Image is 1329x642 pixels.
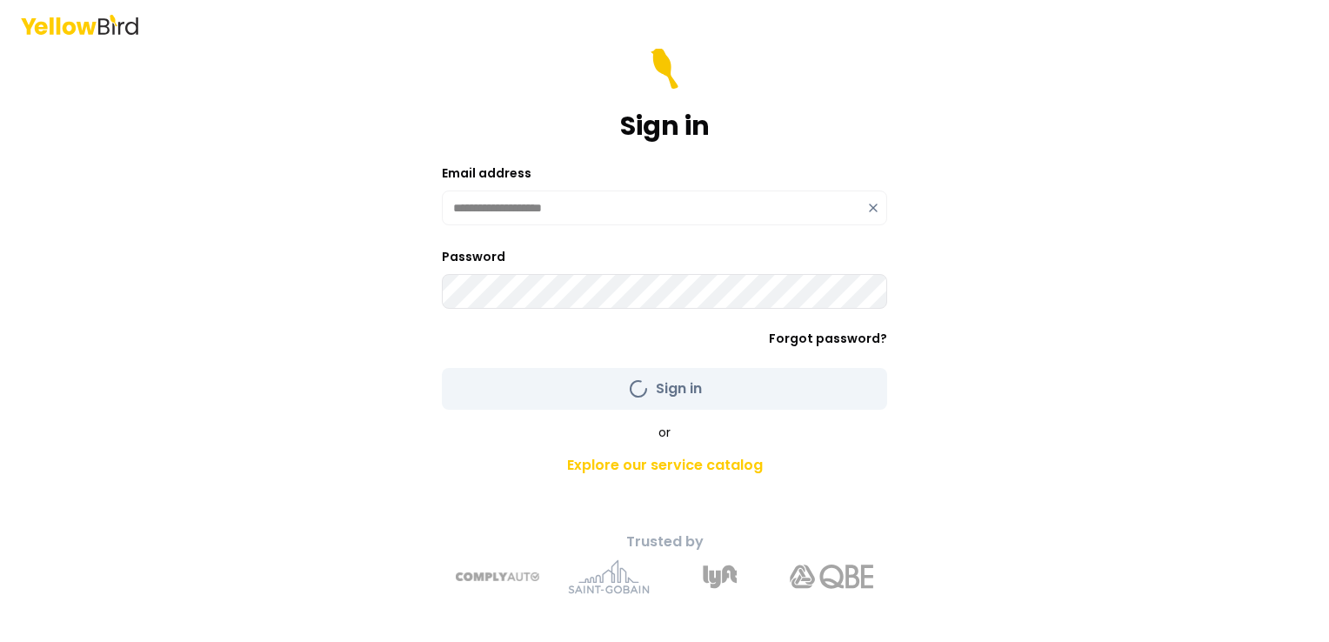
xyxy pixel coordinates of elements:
a: Forgot password? [769,330,887,347]
label: Email address [442,164,531,182]
p: Trusted by [358,532,971,552]
span: or [658,424,671,441]
h1: Sign in [620,110,710,142]
a: Explore our service catalog [358,448,971,483]
label: Password [442,248,505,265]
